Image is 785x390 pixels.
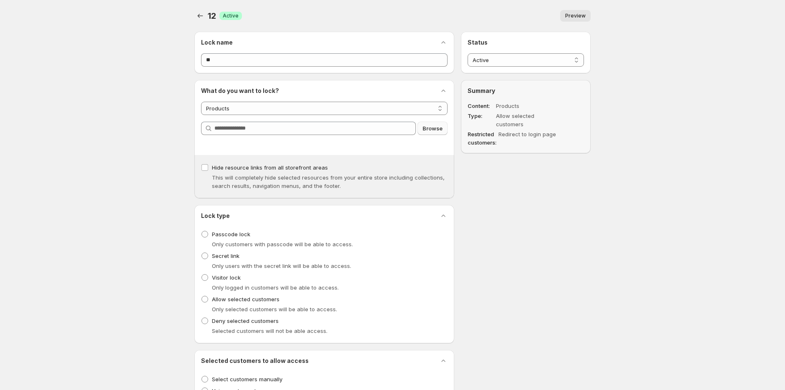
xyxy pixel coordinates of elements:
dt: Type: [468,112,494,128]
span: Selected customers will not be able access. [212,327,327,334]
h2: What do you want to lock? [201,87,279,95]
dd: Products [496,102,560,110]
button: Preview [560,10,591,22]
span: Deny selected customers [212,317,279,324]
h2: Lock type [201,212,230,220]
button: Browse [418,122,448,135]
span: Preview [565,12,586,19]
span: Hide resource links from all storefront areas [212,164,328,171]
h2: Lock name [201,38,233,47]
h2: Selected customers to allow access [201,357,309,365]
span: Passcode lock [212,231,250,237]
span: Allow selected customers [212,296,279,302]
span: 12 [208,11,216,21]
span: This will completely hide selected resources from your entire store including collections, search... [212,174,445,189]
button: Back [194,10,206,22]
dd: Allow selected customers [496,112,560,128]
span: Only logged in customers will be able to access. [212,284,339,291]
h2: Status [468,38,584,47]
span: Visitor lock [212,274,241,281]
span: Select customers manually [212,376,282,382]
span: Only customers with passcode will be able to access. [212,241,353,247]
dt: Restricted customers: [468,130,497,147]
h2: Summary [468,87,584,95]
span: Browse [423,124,443,132]
dt: Content: [468,102,494,110]
span: Active [223,12,239,19]
span: Secret link [212,252,239,259]
dd: Redirect to login page [498,130,563,147]
span: Only selected customers will be able to access. [212,306,337,312]
span: Only users with the secret link will be able to access. [212,262,351,269]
